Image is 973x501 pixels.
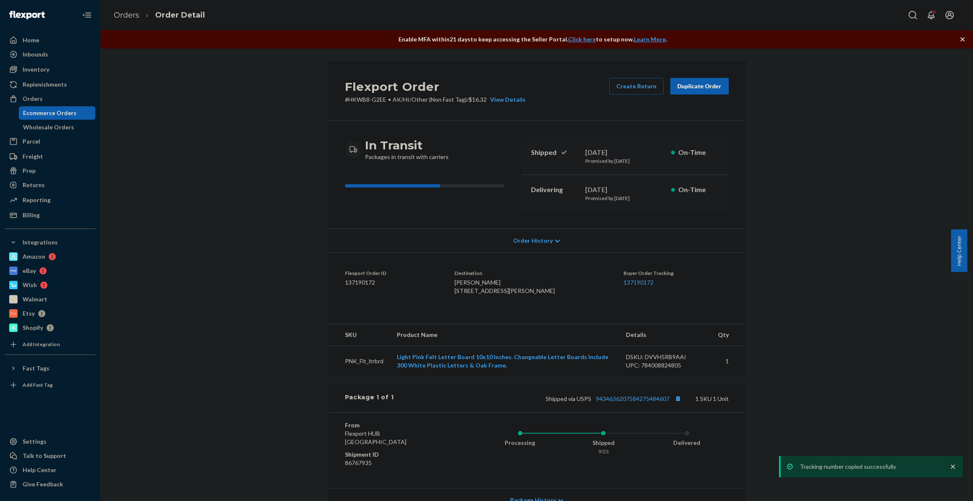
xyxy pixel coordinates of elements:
[645,439,729,447] div: Delivered
[114,10,139,20] a: Orders
[345,421,445,429] dt: From
[19,121,96,134] a: Wholesale Orders
[23,341,60,348] div: Add Integration
[5,321,95,334] a: Shopify
[23,381,53,388] div: Add Fast Tag
[5,193,95,207] a: Reporting
[626,353,705,361] div: DSKU: DVVH5RB9AAI
[345,95,526,104] p: # HKWB8-G2EE / $16.32
[904,7,921,23] button: Open Search Box
[5,338,95,351] a: Add Integration
[23,295,47,303] div: Walmart
[478,439,562,447] div: Processing
[609,78,664,95] button: Create Return
[5,378,95,392] a: Add Fast Tag
[5,362,95,375] button: Fast Tags
[531,148,579,157] p: Shipped
[678,185,719,195] p: On-Time
[345,450,445,459] dt: Shipment ID
[711,346,746,377] td: 1
[677,82,722,90] div: Duplicate Order
[23,364,49,373] div: Fast Tags
[585,157,664,164] p: Promised by [DATE]
[634,36,666,43] a: Learn More
[345,459,445,467] dd: 86767935
[345,78,526,95] h2: Flexport Order
[5,135,95,148] a: Parcel
[23,452,66,460] div: Talk to Support
[5,63,95,76] a: Inventory
[678,148,719,157] p: On-Time
[23,123,74,131] div: Wholesale Orders
[562,448,645,455] div: 9/23
[5,150,95,163] a: Freight
[23,211,40,219] div: Billing
[23,480,63,488] div: Give Feedback
[23,324,43,332] div: Shopify
[345,278,442,287] dd: 137190172
[487,95,526,104] button: View Details
[398,35,667,44] p: Enable MFA within 21 days to keep accessing the Seller Portal. to setup now. .
[23,80,67,89] div: Replenishments
[585,148,664,157] div: [DATE]
[23,196,51,204] div: Reporting
[585,195,664,202] p: Promised by [DATE]
[328,346,390,377] td: PNK_Flt_ltrbrd
[923,7,940,23] button: Open notifications
[365,138,449,161] div: Packages in transit with carriers
[393,393,728,404] div: 1 SKU 1 Unit
[562,439,645,447] div: Shipped
[596,395,669,402] a: 9434636207584275484607
[711,324,746,346] th: Qty
[670,78,729,95] button: Duplicate Order
[5,293,95,306] a: Walmart
[23,466,56,474] div: Help Center
[23,137,40,146] div: Parcel
[5,250,95,263] a: Amazon
[546,395,684,402] span: Shipped via USPS
[455,279,555,294] span: [PERSON_NAME] [STREET_ADDRESS][PERSON_NAME]
[623,270,729,277] dt: Buyer Order Tracking
[5,236,95,249] button: Integrations
[531,185,579,195] p: Delivering
[585,185,664,195] div: [DATE]
[390,324,619,346] th: Product Name
[5,33,95,47] a: Home
[23,252,45,261] div: Amazon
[568,36,596,43] a: Click here
[23,65,49,74] div: Inventory
[5,48,95,61] a: Inbounds
[619,324,711,346] th: Details
[513,236,553,245] span: Order History
[941,7,958,23] button: Open account menu
[23,152,43,161] div: Freight
[5,178,95,192] a: Returns
[951,229,967,272] button: Help Center
[623,279,654,286] a: 137190172
[5,449,95,462] a: Talk to Support
[23,267,36,275] div: eBay
[949,462,957,471] svg: close toast
[23,281,37,289] div: Wish
[5,164,95,177] a: Prep
[5,435,95,448] a: Settings
[397,353,608,369] a: Light Pink Felt Letter Board 10x10 Inches. Changeable Letter Boards Include 300 White Plastic Let...
[5,264,95,277] a: eBay
[328,324,390,346] th: SKU
[673,393,684,404] button: Copy tracking number
[5,208,95,222] a: Billing
[23,36,39,44] div: Home
[345,393,394,404] div: Package 1 of 1
[388,96,391,103] span: •
[5,307,95,320] a: Etsy
[23,167,36,175] div: Prep
[455,270,610,277] dt: Destination
[800,462,940,471] p: Tracking number copied successfully
[5,78,95,91] a: Replenishments
[345,430,406,445] span: Flexport HUB [GEOGRAPHIC_DATA]
[345,270,442,277] dt: Flexport Order ID
[9,11,45,19] img: Flexport logo
[23,238,58,247] div: Integrations
[23,109,77,117] div: Ecommerce Orders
